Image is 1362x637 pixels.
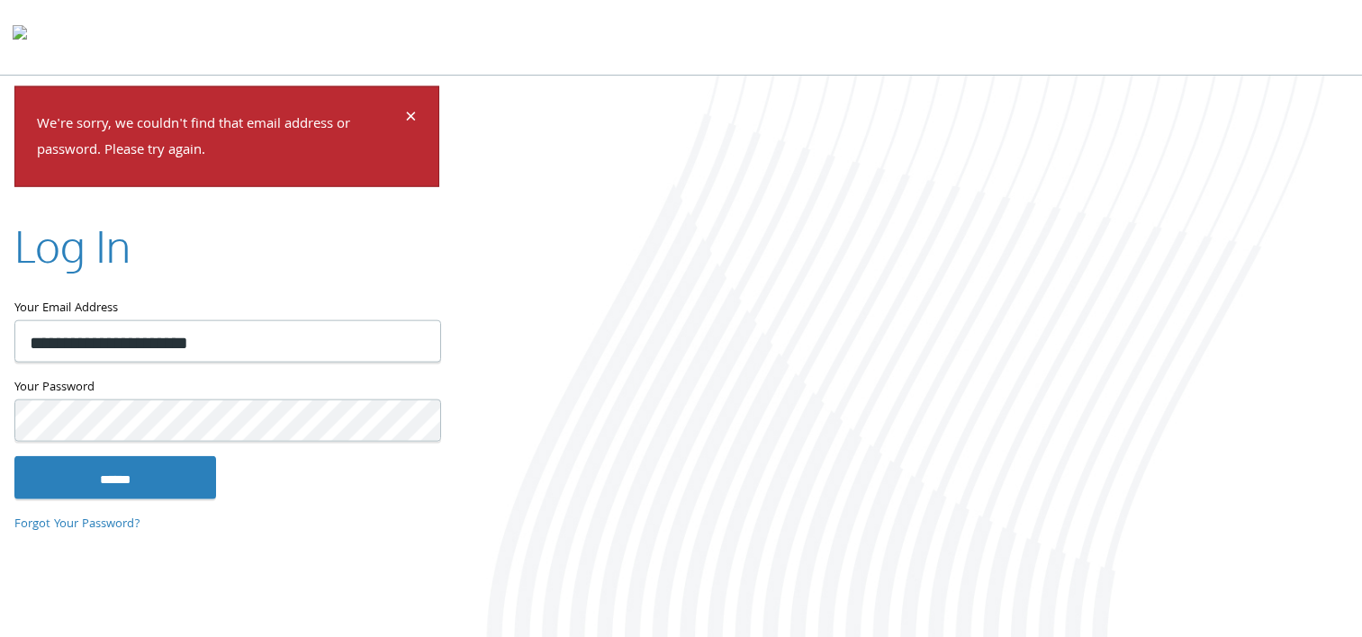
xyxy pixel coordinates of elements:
[37,112,402,165] p: We're sorry, we couldn't find that email address or password. Please try again.
[405,109,417,130] button: Dismiss alert
[14,376,439,399] label: Your Password
[14,215,131,275] h2: Log In
[14,515,140,534] a: Forgot Your Password?
[405,102,417,137] span: ×
[13,19,27,55] img: todyl-logo-dark.svg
